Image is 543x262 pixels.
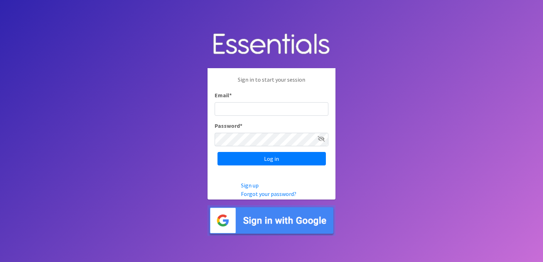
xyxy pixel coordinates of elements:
label: Email [215,91,232,99]
img: Sign in with Google [208,205,335,236]
a: Sign up [241,182,259,189]
label: Password [215,121,242,130]
a: Forgot your password? [241,190,296,197]
p: Sign in to start your session [215,75,328,91]
abbr: required [240,122,242,129]
abbr: required [229,92,232,99]
img: Human Essentials [208,26,335,63]
input: Log in [217,152,326,165]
